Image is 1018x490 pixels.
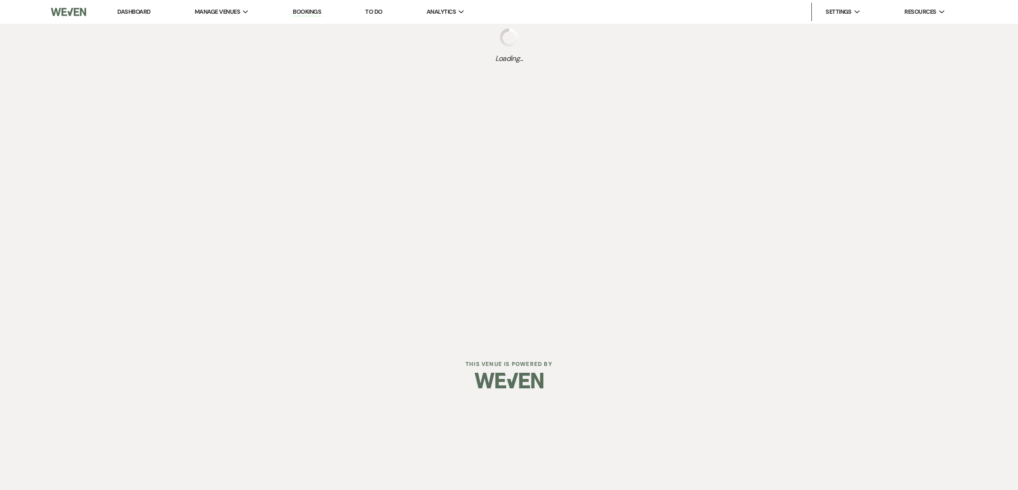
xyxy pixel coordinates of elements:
span: Settings [826,7,852,16]
span: Manage Venues [195,7,240,16]
img: Weven Logo [475,365,543,397]
span: Loading... [495,53,523,64]
a: Bookings [293,8,321,16]
span: Resources [904,7,936,16]
img: loading spinner [500,28,518,47]
a: Dashboard [117,8,150,16]
a: To Do [365,8,382,16]
img: Weven Logo [51,2,86,22]
span: Analytics [427,7,456,16]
